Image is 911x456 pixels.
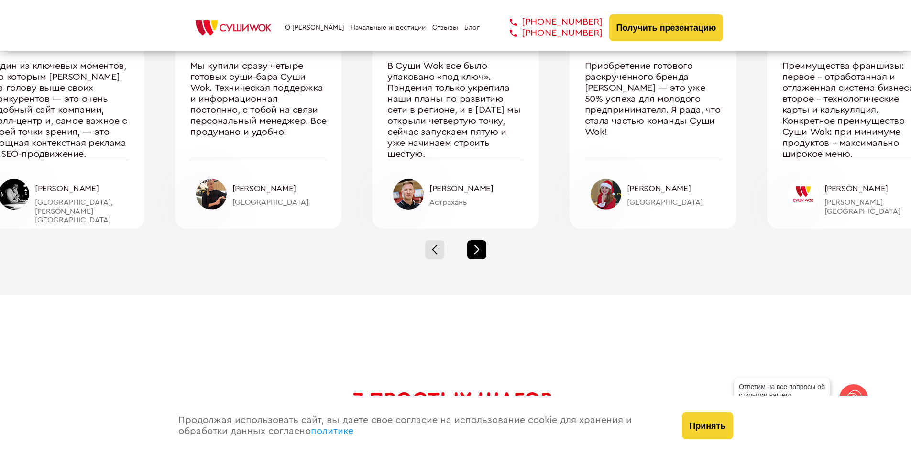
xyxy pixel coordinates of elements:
[627,198,721,207] div: [GEOGRAPHIC_DATA]
[35,198,129,224] div: [GEOGRAPHIC_DATA], [PERSON_NAME][GEOGRAPHIC_DATA]
[169,396,673,456] div: Продолжая использовать сайт, вы даете свое согласие на использование cookie для хранения и обрабо...
[495,17,603,28] a: [PHONE_NUMBER]
[432,24,458,32] a: Отзывы
[734,378,830,413] div: Ответим на все вопросы об открытии вашего [PERSON_NAME]!
[464,24,480,32] a: Блог
[585,61,721,160] div: Приобретение готового раскрученного бренда [PERSON_NAME] — это уже 50% успеха для молодого предпр...
[627,184,721,194] div: [PERSON_NAME]
[429,184,524,194] div: [PERSON_NAME]
[35,184,129,194] div: [PERSON_NAME]
[232,184,327,194] div: [PERSON_NAME]
[351,24,426,32] a: Начальные инвестиции
[311,426,353,436] a: политике
[609,14,724,41] button: Получить презентацию
[285,24,344,32] a: О [PERSON_NAME]
[682,412,733,439] button: Принять
[232,198,327,207] div: [GEOGRAPHIC_DATA]
[495,28,603,39] a: [PHONE_NUMBER]
[352,389,559,411] span: 7 ПРОСТЫХ ШАГОВ,
[429,198,524,207] div: Астрахань
[188,17,279,38] img: СУШИWOK
[190,61,327,160] div: Мы купили сразу четыре готовых суши-бара Суши Wok. Техническая поддержка и информационная постоян...
[269,388,642,436] h2: чтобы открыть свой Суши Wok
[387,61,524,160] div: В Суши Wok все было упаковано «под ключ». Пандемия только укрепила наши планы по развитию сети в ...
